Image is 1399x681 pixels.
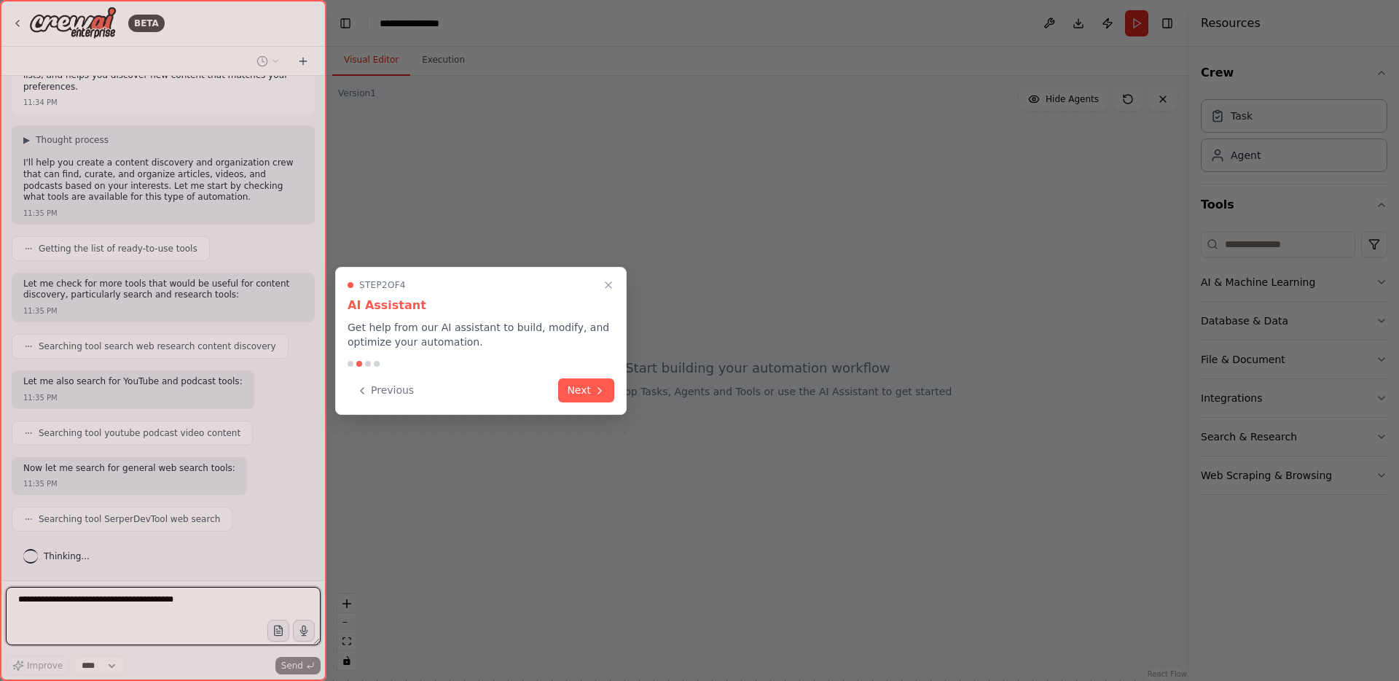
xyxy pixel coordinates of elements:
span: Step 2 of 4 [359,279,406,291]
p: Get help from our AI assistant to build, modify, and optimize your automation. [348,320,614,349]
button: Next [558,378,614,402]
button: Previous [348,378,423,402]
button: Close walkthrough [600,276,617,294]
button: Hide left sidebar [335,13,356,34]
h3: AI Assistant [348,297,614,314]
